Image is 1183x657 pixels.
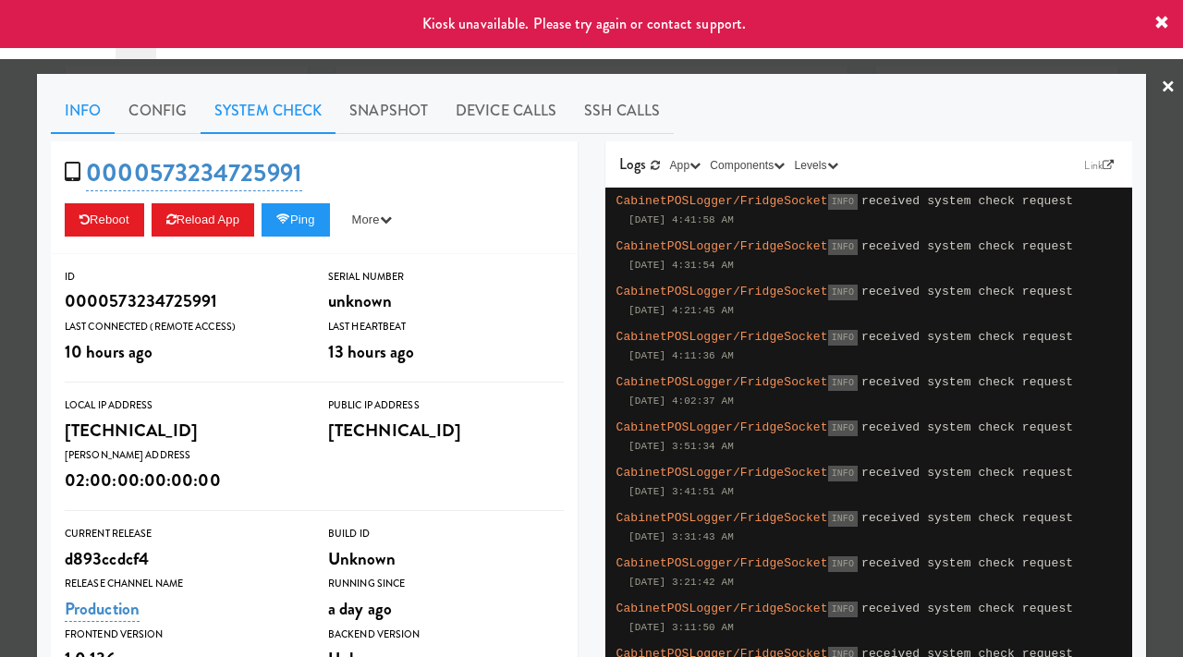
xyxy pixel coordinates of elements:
[861,511,1073,525] span: received system check request
[628,486,734,497] span: [DATE] 3:41:51 AM
[616,194,828,208] span: CabinetPOSLogger/FridgeSocket
[861,285,1073,298] span: received system check request
[861,556,1073,570] span: received system check request
[705,156,789,175] button: Components
[51,88,115,134] a: Info
[65,396,300,415] div: Local IP Address
[65,339,152,364] span: 10 hours ago
[422,13,747,34] span: Kiosk unavailable. Please try again or contact support.
[65,575,300,593] div: Release Channel Name
[628,622,734,633] span: [DATE] 3:11:50 AM
[616,330,828,344] span: CabinetPOSLogger/FridgeSocket
[65,203,144,237] button: Reboot
[616,511,828,525] span: CabinetPOSLogger/FridgeSocket
[262,203,330,237] button: Ping
[828,375,858,391] span: INFO
[337,203,407,237] button: More
[442,88,570,134] a: Device Calls
[616,556,828,570] span: CabinetPOSLogger/FridgeSocket
[828,420,858,436] span: INFO
[861,375,1073,389] span: received system check request
[628,441,734,452] span: [DATE] 3:51:34 AM
[628,350,734,361] span: [DATE] 4:11:36 AM
[828,602,858,617] span: INFO
[828,194,858,210] span: INFO
[828,466,858,481] span: INFO
[65,268,300,286] div: ID
[628,577,734,588] span: [DATE] 3:21:42 AM
[328,396,564,415] div: Public IP Address
[861,194,1073,208] span: received system check request
[65,543,300,575] div: d893ccdcf4
[152,203,254,237] button: Reload App
[616,239,828,253] span: CabinetPOSLogger/FridgeSocket
[65,446,300,465] div: [PERSON_NAME] Address
[328,626,564,644] div: Backend Version
[616,375,828,389] span: CabinetPOSLogger/FridgeSocket
[570,88,674,134] a: SSH Calls
[65,525,300,543] div: Current Release
[86,155,302,191] a: 0000573234725991
[335,88,442,134] a: Snapshot
[328,286,564,317] div: unknown
[65,465,300,496] div: 02:00:00:00:00:00
[115,88,201,134] a: Config
[328,415,564,446] div: [TECHNICAL_ID]
[65,626,300,644] div: Frontend Version
[628,531,734,542] span: [DATE] 3:31:43 AM
[616,466,828,480] span: CabinetPOSLogger/FridgeSocket
[616,420,828,434] span: CabinetPOSLogger/FridgeSocket
[328,339,414,364] span: 13 hours ago
[328,268,564,286] div: Serial Number
[861,602,1073,615] span: received system check request
[861,239,1073,253] span: received system check request
[828,556,858,572] span: INFO
[328,575,564,593] div: Running Since
[201,88,335,134] a: System Check
[828,511,858,527] span: INFO
[789,156,842,175] button: Levels
[616,285,828,298] span: CabinetPOSLogger/FridgeSocket
[628,260,734,271] span: [DATE] 4:31:54 AM
[65,318,300,336] div: Last Connected (Remote Access)
[328,525,564,543] div: Build Id
[328,596,392,621] span: a day ago
[65,286,300,317] div: 0000573234725991
[861,420,1073,434] span: received system check request
[628,305,734,316] span: [DATE] 4:21:45 AM
[328,318,564,336] div: Last Heartbeat
[1079,156,1118,175] a: Link
[828,330,858,346] span: INFO
[619,153,646,175] span: Logs
[65,596,140,622] a: Production
[328,543,564,575] div: Unknown
[861,466,1073,480] span: received system check request
[665,156,706,175] button: App
[1161,59,1176,116] a: ×
[628,214,734,225] span: [DATE] 4:41:58 AM
[616,602,828,615] span: CabinetPOSLogger/FridgeSocket
[628,395,734,407] span: [DATE] 4:02:37 AM
[861,330,1073,344] span: received system check request
[828,285,858,300] span: INFO
[828,239,858,255] span: INFO
[65,415,300,446] div: [TECHNICAL_ID]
